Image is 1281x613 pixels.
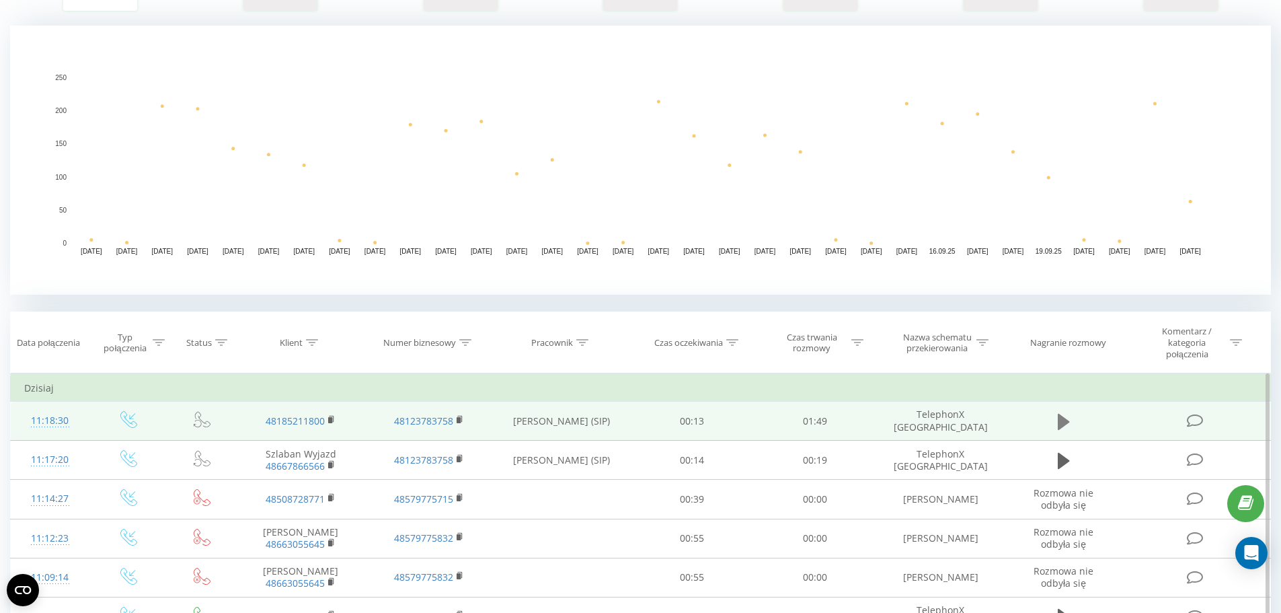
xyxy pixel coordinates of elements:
[613,248,634,255] text: [DATE]
[237,441,364,480] td: Szlaban Wyjazd
[394,414,453,427] a: 48123783758
[293,248,315,255] text: [DATE]
[364,248,386,255] text: [DATE]
[754,248,776,255] text: [DATE]
[493,402,631,441] td: [PERSON_NAME] (SIP)
[7,574,39,606] button: Open CMP widget
[266,538,325,550] a: 48663055645
[901,332,973,355] div: Nazwa schematu przekierowania
[24,486,76,512] div: 11:14:27
[329,248,350,255] text: [DATE]
[186,337,212,349] div: Status
[1148,326,1227,360] div: Komentarz / kategoria połączenia
[1144,248,1166,255] text: [DATE]
[394,493,453,505] a: 48579775715
[541,248,563,255] text: [DATE]
[187,248,208,255] text: [DATE]
[24,526,76,552] div: 11:12:23
[59,207,67,214] text: 50
[754,519,877,558] td: 00:00
[631,480,754,519] td: 00:39
[631,402,754,441] td: 00:13
[577,248,598,255] text: [DATE]
[266,493,325,505] a: 48508728771
[754,402,877,441] td: 01:49
[17,337,80,349] div: Data połączenia
[383,337,456,349] div: Numer biznesowy
[435,248,457,255] text: [DATE]
[1109,248,1130,255] text: [DATE]
[1073,248,1095,255] text: [DATE]
[1179,248,1201,255] text: [DATE]
[967,248,988,255] text: [DATE]
[394,454,453,466] a: 48123783758
[63,240,67,247] text: 0
[631,441,754,480] td: 00:14
[266,460,325,472] a: 48667866566
[631,558,754,597] td: 00:55
[876,558,1004,597] td: [PERSON_NAME]
[152,248,173,255] text: [DATE]
[531,337,573,349] div: Pracownik
[648,248,670,255] text: [DATE]
[24,408,76,434] div: 11:18:30
[719,248,740,255] text: [DATE]
[776,332,848,355] div: Czas trwania rozmowy
[825,248,847,255] text: [DATE]
[55,107,67,114] text: 200
[101,332,149,355] div: Typ połączenia
[24,447,76,473] div: 11:17:20
[754,558,877,597] td: 00:00
[1030,337,1106,349] div: Nagranie rozmowy
[1003,248,1024,255] text: [DATE]
[929,248,956,255] text: 16.09.25
[754,441,877,480] td: 00:19
[394,532,453,544] a: 48579775832
[55,74,67,81] text: 250
[654,337,723,349] div: Czas oczekiwania
[1034,526,1093,550] span: Rozmowa nie odbyła się
[266,414,325,427] a: 48185211800
[24,565,76,591] div: 11:09:14
[280,337,303,349] div: Klient
[876,402,1004,441] td: TelephonX [GEOGRAPHIC_DATA]
[10,26,1271,295] svg: A chart.
[876,441,1004,480] td: TelephonX [GEOGRAPHIC_DATA]
[471,248,492,255] text: [DATE]
[116,248,138,255] text: [DATE]
[683,248,705,255] text: [DATE]
[237,519,364,558] td: [PERSON_NAME]
[81,248,102,255] text: [DATE]
[394,571,453,583] a: 48579775832
[266,577,325,589] a: 48663055645
[861,248,882,255] text: [DATE]
[258,248,280,255] text: [DATE]
[789,248,811,255] text: [DATE]
[896,248,918,255] text: [DATE]
[506,248,528,255] text: [DATE]
[55,141,67,148] text: 150
[754,480,877,519] td: 00:00
[1036,248,1062,255] text: 19.09.25
[1034,565,1093,589] span: Rozmowa nie odbyła się
[1235,537,1268,569] div: Open Intercom Messenger
[631,519,754,558] td: 00:55
[400,248,422,255] text: [DATE]
[1034,486,1093,511] span: Rozmowa nie odbyła się
[876,480,1004,519] td: [PERSON_NAME]
[237,558,364,597] td: [PERSON_NAME]
[55,174,67,181] text: 100
[11,375,1271,402] td: Dzisiaj
[223,248,244,255] text: [DATE]
[876,519,1004,558] td: [PERSON_NAME]
[493,441,631,480] td: [PERSON_NAME] (SIP)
